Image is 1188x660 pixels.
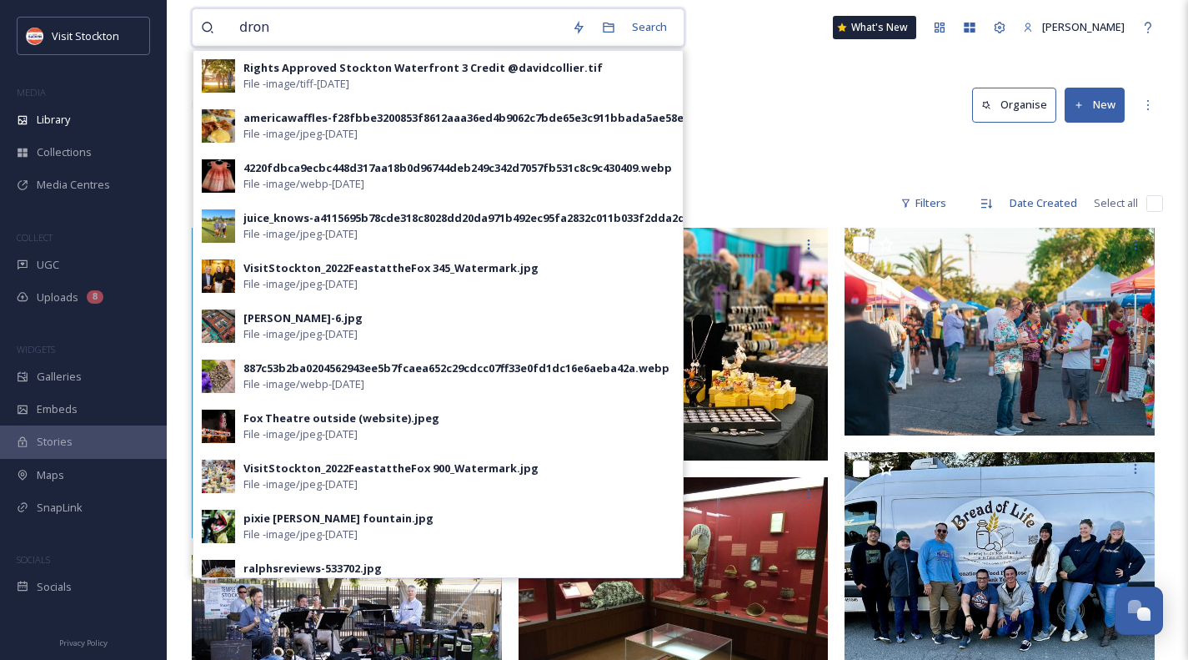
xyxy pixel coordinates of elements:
[1042,19,1125,34] span: [PERSON_NAME]
[37,579,72,595] span: Socials
[37,257,59,273] span: UGC
[202,310,235,343] img: Chung-Wah-Lane-6.jpg
[202,59,235,93] img: Rights%2520Approved%2520Stockton%2520Waterfront%25203%2520Credit%2520%2540davidcollier.tif
[17,343,55,355] span: WIDGETS
[202,259,235,293] img: VisitStockton_2022FeastattheFox%2520345_Watermark.jpg
[1115,587,1163,635] button: Open Chat
[243,176,364,192] span: File - image/webp - [DATE]
[243,226,358,242] span: File - image/jpeg - [DATE]
[59,637,108,648] span: Privacy Policy
[243,126,358,142] span: File - image/jpeg - [DATE]
[243,577,358,592] span: File - image/jpeg - [DATE]
[202,209,235,243] img: a4115695b78cde318c8028dd20da971b492ec95fa2832c011b033f2dda2d60e3.jpg
[202,109,235,143] img: f28fbbe3200853f8612aaa36ed4b9062c7bde65e3c911bbada5ae58e0d01cded.jpg
[37,401,78,417] span: Embeds
[17,231,53,244] span: COLLECT
[243,461,539,476] div: VisitStockton_2022FeastattheFox 900_Watermark.jpg
[243,260,539,276] div: VisitStockton_2022FeastattheFox 345_Watermark.jpg
[624,11,675,43] div: Search
[243,160,672,176] div: 4220fdbca9ecbc448d317aa18b0d96744deb249c342d7057fb531c8c9c430409.webp
[1015,11,1133,43] a: [PERSON_NAME]
[243,76,349,92] span: File - image/tiff - [DATE]
[37,467,64,483] span: Maps
[192,228,502,538] img: 42d8e4ee300d9c73f020e89d77096fed4d3ef345502dabfb2a8059ccaf721500.jpg
[243,110,758,126] div: americawaffles-f28fbbe3200853f8612aaa36ed4b9062c7bde65e3c911bbada5ae58e0d01cded.jpg
[972,88,1056,122] button: Organise
[1094,195,1138,211] span: Select all
[202,560,235,593] img: dcab81a1-2255-40ef-a8d4-b26c970608f7.jpg
[17,86,46,98] span: MEDIA
[37,290,78,305] span: Uploads
[1001,187,1085,219] div: Date Created
[833,16,916,39] a: What's New
[243,326,358,342] span: File - image/jpeg - [DATE]
[27,28,43,44] img: unnamed.jpeg
[243,476,358,492] span: File - image/jpeg - [DATE]
[52,28,119,43] span: Visit Stockton
[243,310,363,326] div: [PERSON_NAME]-6.jpg
[1065,88,1125,122] button: New
[972,88,1065,122] a: Organise
[17,553,50,566] span: SOCIALS
[37,500,83,516] span: SnapLink
[37,177,110,193] span: Media Centres
[37,112,70,128] span: Library
[243,411,439,426] div: Fox Theatre outside (website).jpeg
[243,276,358,292] span: File - image/jpeg - [DATE]
[845,228,1155,436] img: c266698646826d08dbb5016eb2ef8716a6fe176f51b65d9afceec05413384ec7.jpg
[243,426,358,442] span: File - image/jpeg - [DATE]
[243,360,669,376] div: 887c53b2ba0204562943ee5b7fcaea652c29cdcc07ff33e0fd1dc16e6aeba42a.webp
[202,410,235,443] img: Fox%2520Theatre%2520outside%2520%28website%29.jpeg
[243,376,364,392] span: File - image/webp - [DATE]
[202,460,235,493] img: VisitStockton_2022FeastattheFox%2520900_Watermark.jpg
[892,187,955,219] div: Filters
[202,159,235,193] img: 4220fdbca9ecbc448d317aa18b0d96744deb249c342d7057fb531c8c9c430409.webp
[202,360,235,393] img: 887c53b2ba0204562943ee5b7fcaea652c29cdcc07ff33e0fd1dc16e6aeba42a.webp
[231,9,564,46] input: Search your library
[243,60,603,76] div: Rights Approved Stockton Waterfront 3 Credit @davidcollier.tif
[37,144,92,160] span: Collections
[192,195,237,211] span: 1892 file s
[243,526,358,542] span: File - image/jpeg - [DATE]
[59,632,108,652] a: Privacy Policy
[87,290,103,304] div: 8
[202,510,235,543] img: pixie%2520woods%2520fountain.jpg
[243,210,731,226] div: juice_knows-a4115695b78cde318c8028dd20da971b492ec95fa2832c011b033f2dda2d60e3.jpg
[37,369,82,385] span: Galleries
[37,434,73,450] span: Stories
[243,511,434,526] div: pixie [PERSON_NAME] fountain.jpg
[243,561,382,577] div: ralphsreviews-533702.jpg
